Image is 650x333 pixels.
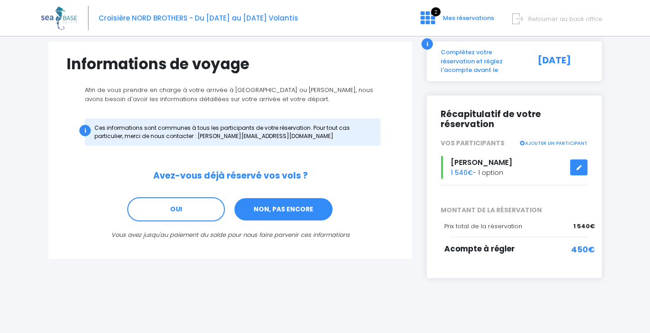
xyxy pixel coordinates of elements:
h2: Récapitulatif de votre réservation [441,109,588,130]
i: Vous avez jusqu'au paiement du solde pour nous faire parvenir ces informations [111,231,350,239]
span: 1 540€ [573,222,595,231]
a: Retourner au back office [516,15,603,23]
a: NON, PAS ENCORE [234,197,333,222]
span: Retourner au back office [528,15,603,23]
div: [DATE] [528,48,595,75]
span: Mes réservations [443,14,494,22]
div: i [79,125,91,136]
div: - 1 option [434,156,595,179]
div: Complétez votre réservation et réglez l'acompte avant le [434,48,528,75]
span: 2 [431,7,441,16]
a: 2 Mes réservations [413,17,499,26]
a: AJOUTER UN PARTICIPANT [519,138,588,147]
span: 1 540€ [451,168,473,177]
div: Ces informations sont communes à tous les participants de votre réservation. Pour tout cas partic... [85,118,380,146]
div: VOS PARTICIPANTS [434,138,595,148]
span: 450€ [571,243,595,256]
a: OUI [127,197,225,222]
span: Croisière NORD BROTHERS - Du [DATE] au [DATE] Volantis [99,13,298,23]
span: MONTANT DE LA RÉSERVATION [434,205,595,215]
span: [PERSON_NAME] [451,157,512,168]
div: i [421,38,433,50]
h2: Avez-vous déjà réservé vos vols ? [67,171,394,181]
span: Acompte à régler [444,243,515,254]
p: Afin de vous prendre en charge à votre arrivée à [GEOGRAPHIC_DATA] ou [PERSON_NAME], nous avons b... [67,86,394,103]
h1: Informations de voyage [67,55,394,73]
span: Prix total de la réservation [444,222,522,231]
